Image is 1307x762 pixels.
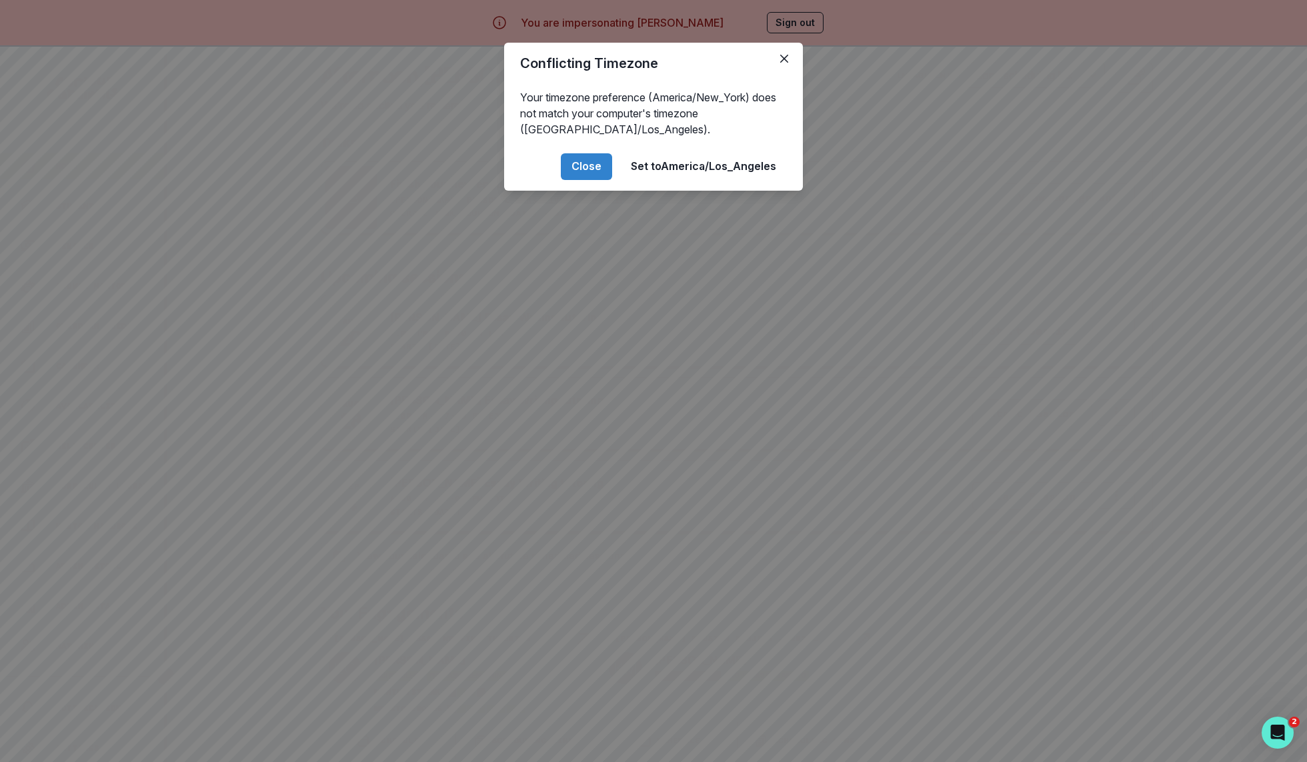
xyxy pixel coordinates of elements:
[620,153,787,180] button: Set toAmerica/Los_Angeles
[504,43,803,84] header: Conflicting Timezone
[774,48,795,69] button: Close
[1289,717,1300,727] span: 2
[561,153,612,180] button: Close
[504,84,803,143] div: Your timezone preference (America/New_York) does not match your computer's timezone ([GEOGRAPHIC_...
[1262,717,1294,749] iframe: Intercom live chat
